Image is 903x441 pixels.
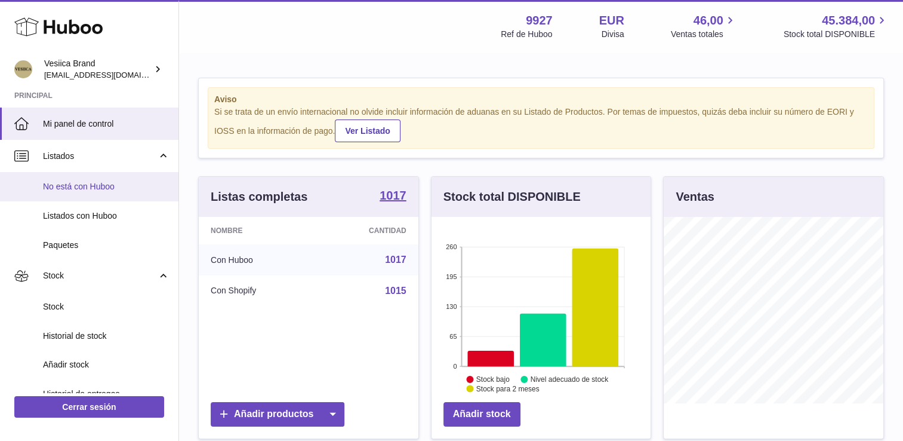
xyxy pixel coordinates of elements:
strong: Aviso [214,94,868,105]
div: Vesiica Brand [44,58,152,81]
span: Paquetes [43,240,169,251]
strong: 1017 [380,189,406,201]
span: Stock total DISPONIBLE [784,29,889,40]
span: Stock [43,301,169,313]
span: [EMAIL_ADDRESS][DOMAIN_NAME] [44,70,175,79]
span: Listados con Huboo [43,210,169,222]
div: Divisa [602,29,624,40]
text: 0 [453,363,457,370]
h3: Listas completas [211,189,307,205]
h3: Stock total DISPONIBLE [443,189,581,205]
span: Añadir stock [43,359,169,370]
span: No está con Huboo [43,181,169,192]
a: Añadir stock [443,402,520,427]
span: 46,00 [694,13,723,29]
span: Ventas totales [671,29,737,40]
a: 1017 [385,255,406,265]
text: 65 [449,333,457,340]
td: Con Shopify [199,275,315,307]
th: Nombre [199,217,315,244]
a: 1015 [385,286,406,296]
span: Historial de entregas [43,388,169,400]
h3: Ventas [676,189,714,205]
text: Stock bajo [476,375,510,384]
span: 45.384,00 [822,13,875,29]
a: 45.384,00 Stock total DISPONIBLE [784,13,889,40]
a: 1017 [380,189,406,204]
th: Cantidad [315,217,418,244]
text: 260 [446,243,457,250]
img: logistic@vesiica.com [14,60,32,78]
span: Stock [43,270,157,281]
strong: EUR [599,13,624,29]
span: Historial de stock [43,330,169,342]
text: Nivel adecuado de stock [531,375,609,384]
div: Ref de Huboo [501,29,552,40]
span: Listados [43,151,157,162]
div: Si se trata de un envío internacional no olvide incluir información de aduanas en su Listado de P... [214,106,868,142]
a: 46,00 Ventas totales [671,13,737,40]
text: Stock para 2 meses [476,385,540,393]
a: Añadir productos [211,402,344,427]
text: 195 [446,273,457,280]
a: Ver Listado [335,120,400,142]
text: 130 [446,303,457,310]
span: Mi panel de control [43,118,169,130]
td: Con Huboo [199,244,315,275]
strong: 9927 [526,13,553,29]
a: Cerrar sesión [14,396,164,418]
